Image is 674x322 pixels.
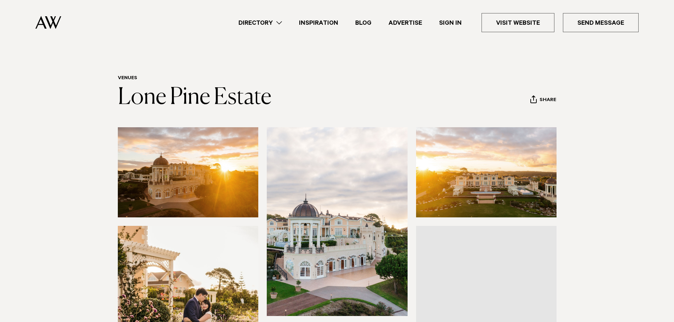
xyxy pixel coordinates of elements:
[530,95,557,106] button: Share
[35,16,61,29] img: Auckland Weddings Logo
[416,127,557,217] img: auckland estate at sunset
[380,18,431,28] a: Advertise
[118,86,271,109] a: Lone Pine Estate
[118,127,259,217] img: golden hour auckland mansion
[482,13,554,32] a: Visit Website
[267,127,408,316] img: Exterior view of Lone Pine Estate
[347,18,380,28] a: Blog
[540,97,556,104] span: Share
[563,13,639,32] a: Send Message
[431,18,470,28] a: Sign In
[118,76,137,81] a: Venues
[290,18,347,28] a: Inspiration
[230,18,290,28] a: Directory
